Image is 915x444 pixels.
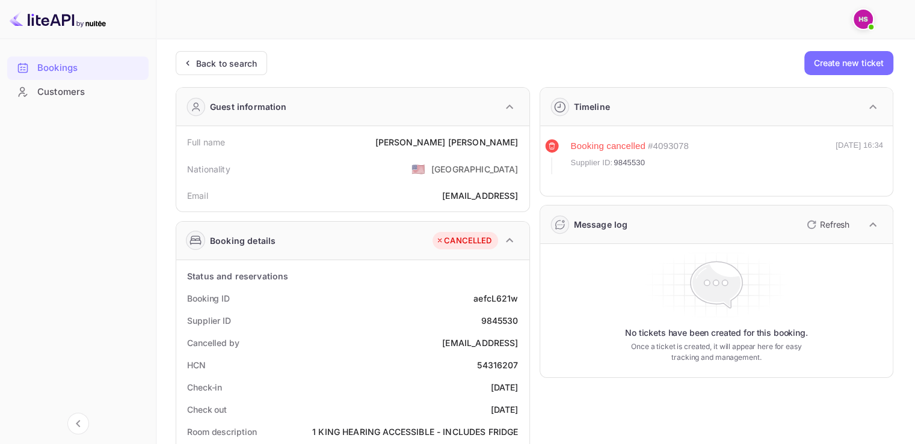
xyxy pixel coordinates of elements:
div: Booking details [210,234,276,247]
div: 54316207 [477,359,518,371]
a: Bookings [7,56,149,79]
span: United States [411,158,425,180]
div: Bookings [7,56,149,80]
p: No tickets have been created for this booking. [625,327,808,339]
button: Refresh [799,215,854,234]
img: LiteAPI logo [10,10,106,29]
div: Cancelled by [187,336,239,349]
div: HCN [187,359,206,371]
p: Once a ticket is created, it will appear here for easy tracking and management. [622,341,811,363]
span: Supplier ID: [571,157,613,169]
div: [DATE] [491,381,519,394]
div: Timeline [574,100,610,113]
span: 9845530 [614,157,645,169]
div: Booking cancelled [571,139,645,153]
div: [EMAIL_ADDRESS] [442,189,518,202]
div: CANCELLED [436,235,491,247]
div: [EMAIL_ADDRESS] [442,336,518,349]
div: Check out [187,403,227,416]
div: Booking ID [187,292,230,305]
div: # 4093078 [648,139,689,153]
div: [DATE] 16:34 [836,139,883,174]
div: Check-in [187,381,222,394]
div: [PERSON_NAME] [PERSON_NAME] [375,136,518,148]
div: [DATE] [491,403,519,416]
div: Customers [37,85,143,99]
button: Create new ticket [804,51,893,75]
div: Back to search [196,57,257,70]
div: 9845530 [481,314,518,327]
button: Collapse navigation [67,413,89,434]
img: Harmeet Singh [854,10,873,29]
div: Status and reservations [187,270,288,282]
div: Supplier ID [187,314,231,327]
a: Customers [7,81,149,103]
div: Guest information [210,100,287,113]
div: [GEOGRAPHIC_DATA] [431,163,519,175]
div: aefcL621w [473,292,518,305]
div: Customers [7,81,149,104]
div: Bookings [37,61,143,75]
div: Nationality [187,163,230,175]
div: 1 KING HEARING ACCESSIBLE - INCLUDES FRIDGE [312,425,518,438]
div: Message log [574,218,628,231]
div: Email [187,189,208,202]
div: Room description [187,425,256,438]
p: Refresh [820,218,849,231]
div: Full name [187,136,225,148]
